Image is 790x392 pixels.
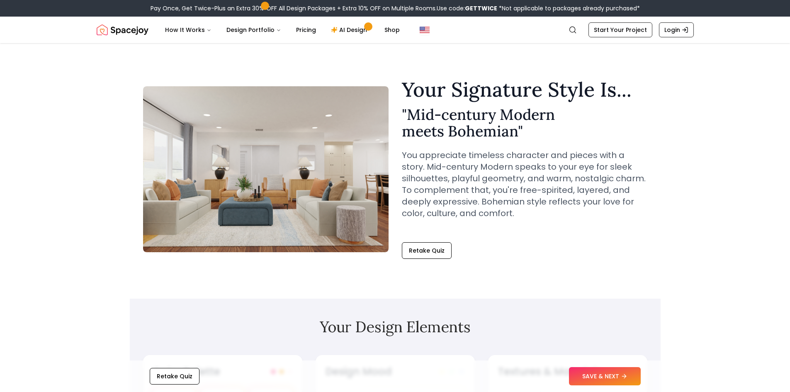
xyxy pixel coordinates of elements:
[497,4,640,12] span: *Not applicable to packages already purchased*
[402,106,647,139] h2: " Mid-century Modern meets Bohemian "
[569,367,641,385] button: SAVE & NEXT
[97,22,148,38] a: Spacejoy
[289,22,323,38] a: Pricing
[659,22,694,37] a: Login
[220,22,288,38] button: Design Portfolio
[97,22,148,38] img: Spacejoy Logo
[402,242,452,259] button: Retake Quiz
[150,368,199,385] button: Retake Quiz
[402,80,647,100] h1: Your Signature Style Is...
[97,17,694,43] nav: Global
[437,4,497,12] span: Use code:
[151,4,640,12] div: Pay Once, Get Twice-Plus an Extra 30% OFF All Design Packages + Extra 10% OFF on Multiple Rooms.
[143,86,389,252] img: Mid-century Modern meets Bohemian Style Example
[420,25,430,35] img: United States
[158,22,218,38] button: How It Works
[143,319,647,335] h2: Your Design Elements
[465,4,497,12] b: GETTWICE
[378,22,406,38] a: Shop
[158,22,406,38] nav: Main
[402,149,647,219] p: You appreciate timeless character and pieces with a story. Mid-century Modern speaks to your eye ...
[324,22,376,38] a: AI Design
[588,22,652,37] a: Start Your Project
